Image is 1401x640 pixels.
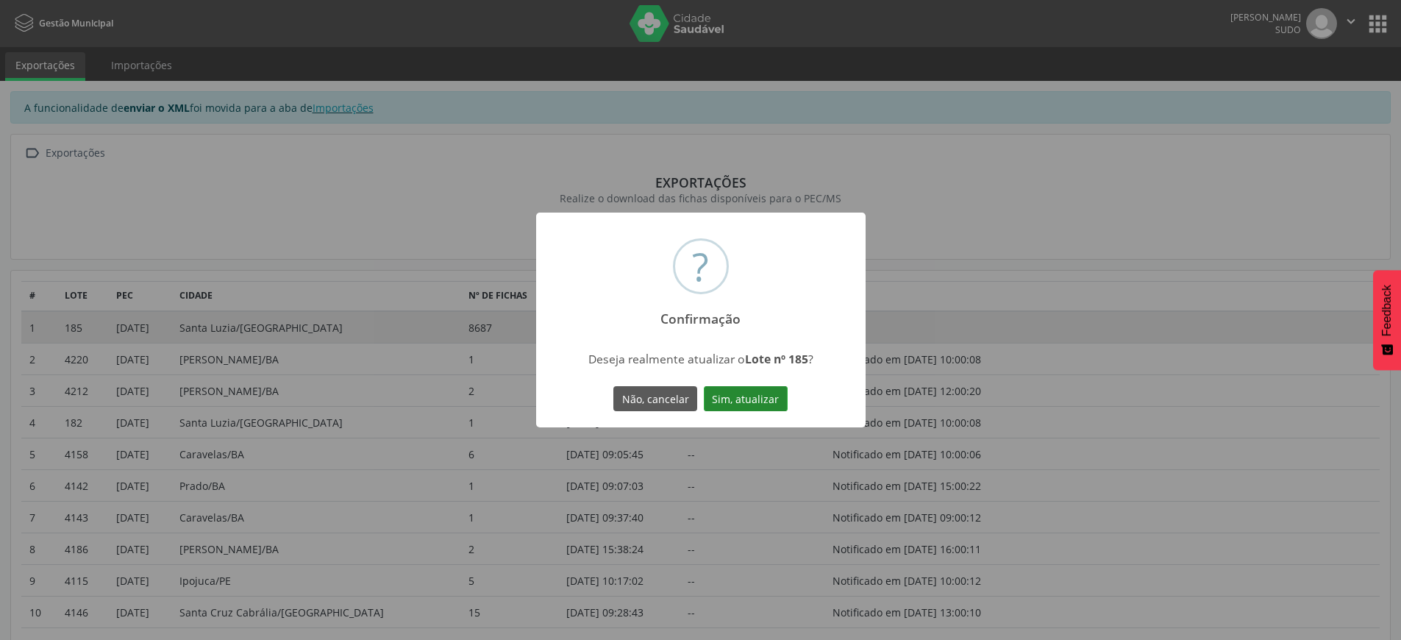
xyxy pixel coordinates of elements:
div: ? [692,241,709,292]
h2: Confirmação [648,301,754,327]
span: Feedback [1380,285,1394,336]
strong: Lote nº 185 [745,351,808,367]
button: Sim, atualizar [704,386,788,411]
div: Deseja realmente atualizar o ? [571,351,830,367]
button: Não, cancelar [613,386,697,411]
button: Feedback - Mostrar pesquisa [1373,270,1401,370]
